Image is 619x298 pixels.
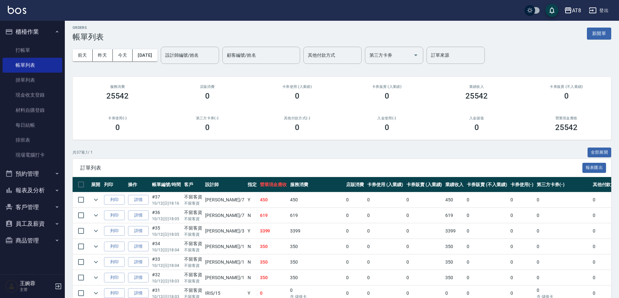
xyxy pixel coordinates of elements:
[80,116,155,120] h2: 卡券使用(-)
[385,123,389,132] h3: 0
[465,192,508,208] td: 0
[545,4,558,17] button: save
[205,91,210,101] h3: 0
[150,270,182,285] td: #32
[246,208,258,223] td: N
[535,177,591,192] th: 第三方卡券(-)
[465,255,508,270] td: 0
[288,223,344,239] td: 3399
[152,232,181,237] p: 10/12 (日) 18:05
[535,208,591,223] td: 0
[345,192,366,208] td: 0
[102,177,126,192] th: 列印
[91,226,101,236] button: expand row
[3,133,62,148] a: 排班表
[405,239,444,254] td: 0
[465,177,508,192] th: 卡券販賣 (不入業績)
[465,91,488,101] h3: 25542
[104,273,125,283] button: 列印
[288,192,344,208] td: 450
[439,85,514,89] h2: 業績收入
[104,195,125,205] button: 列印
[184,232,202,237] p: 不留客資
[465,239,508,254] td: 0
[562,4,584,17] button: AT8
[246,223,258,239] td: Y
[150,192,182,208] td: #37
[3,118,62,133] a: 每日結帳
[260,85,334,89] h2: 卡券使用 (入業績)
[80,85,155,89] h3: 服務消費
[126,177,150,192] th: 操作
[366,270,405,285] td: 0
[258,239,289,254] td: 350
[366,192,405,208] td: 0
[509,223,535,239] td: 0
[204,270,246,285] td: [PERSON_NAME] /1
[3,73,62,88] a: 掛單列表
[474,123,479,132] h3: 0
[444,177,465,192] th: 業績收入
[133,49,157,61] button: [DATE]
[106,91,129,101] h3: 25542
[509,239,535,254] td: 0
[509,177,535,192] th: 卡券使用(-)
[385,91,389,101] h3: 0
[582,164,606,171] a: 報表匯出
[345,270,366,285] td: 0
[73,49,93,61] button: 前天
[204,177,246,192] th: 設計師
[184,200,202,206] p: 不留客資
[184,216,202,222] p: 不留客資
[366,223,405,239] td: 0
[535,255,591,270] td: 0
[204,255,246,270] td: [PERSON_NAME] /1
[444,255,465,270] td: 350
[444,270,465,285] td: 350
[555,123,578,132] h3: 25542
[260,116,334,120] h2: 其他付款方式(-)
[204,223,246,239] td: [PERSON_NAME] /3
[152,200,181,206] p: 10/12 (日) 18:16
[564,91,569,101] h3: 0
[184,225,202,232] div: 不留客資
[509,192,535,208] td: 0
[152,278,181,284] p: 10/12 (日) 18:03
[444,223,465,239] td: 3399
[3,199,62,216] button: 客戶管理
[288,270,344,285] td: 350
[91,288,101,298] button: expand row
[587,28,611,40] button: 新開單
[184,256,202,263] div: 不留客資
[170,116,244,120] h2: 第三方卡券(-)
[405,255,444,270] td: 0
[405,208,444,223] td: 0
[509,208,535,223] td: 0
[3,103,62,118] a: 材料自購登錄
[128,210,149,221] a: 詳情
[104,226,125,236] button: 列印
[295,123,299,132] h3: 0
[93,49,113,61] button: 昨天
[258,270,289,285] td: 350
[89,177,102,192] th: 展開
[91,195,101,205] button: expand row
[345,223,366,239] td: 0
[150,177,182,192] th: 帳單編號/時間
[246,255,258,270] td: N
[3,88,62,102] a: 現金收支登錄
[535,223,591,239] td: 0
[288,177,344,192] th: 服務消費
[20,280,53,287] h5: 王婉蓉
[128,257,149,267] a: 詳情
[345,239,366,254] td: 0
[350,116,424,120] h2: 入金使用(-)
[258,192,289,208] td: 450
[587,30,611,36] a: 新開單
[104,242,125,252] button: 列印
[150,208,182,223] td: #36
[345,208,366,223] td: 0
[150,255,182,270] td: #33
[366,255,405,270] td: 0
[104,257,125,267] button: 列印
